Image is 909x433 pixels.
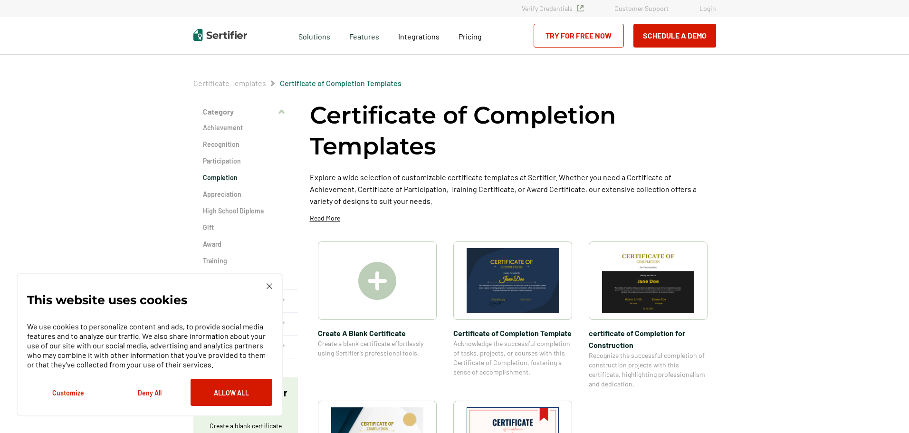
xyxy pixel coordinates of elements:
[27,322,272,369] p: We use cookies to personalize content and ads, to provide social media features and to analyze ou...
[203,190,288,199] a: Appreciation
[398,29,440,41] a: Integrations
[280,78,402,87] a: Certificate of Completion Templates
[203,173,288,183] a: Completion
[193,100,298,123] button: Category
[589,241,708,389] a: certificate of Completion for Constructioncertificate of Completion for ConstructionRecognize the...
[318,339,437,358] span: Create a blank certificate effortlessly using Sertifier’s professional tools.
[633,24,716,48] button: Schedule a Demo
[298,29,330,41] span: Solutions
[459,32,482,41] span: Pricing
[203,223,288,232] a: Gift
[191,379,272,406] button: Allow All
[193,78,402,88] div: Breadcrumb
[358,262,396,300] img: Create A Blank Certificate
[193,78,266,87] a: Certificate Templates
[522,4,584,12] a: Verify Credentials
[310,213,340,223] p: Read More
[280,78,402,88] span: Certificate of Completion Templates
[577,5,584,11] img: Verified
[203,140,288,149] a: Recognition
[589,351,708,389] span: Recognize the successful completion of construction projects with this certificate, highlighting ...
[349,29,379,41] span: Features
[203,256,288,266] a: Training
[27,295,187,305] p: This website uses cookies
[109,379,191,406] button: Deny All
[453,327,572,339] span: Certificate of Completion Template
[467,248,559,313] img: Certificate of Completion Template
[459,29,482,41] a: Pricing
[699,4,716,12] a: Login
[193,29,247,41] img: Sertifier | Digital Credentialing Platform
[203,123,288,133] a: Achievement
[267,283,272,289] img: Cookie Popup Close
[861,387,909,433] iframe: Chat Widget
[310,100,716,162] h1: Certificate of Completion Templates
[602,248,694,313] img: certificate of Completion for Construction
[310,171,716,207] p: Explore a wide selection of customizable certificate templates at Sertifier. Whether you need a C...
[534,24,624,48] a: Try for Free Now
[589,327,708,351] span: certificate of Completion for Construction
[193,123,298,290] div: Category
[203,240,288,249] a: Award
[203,206,288,216] a: High School Diploma
[193,78,266,88] span: Certificate Templates
[27,379,109,406] button: Customize
[614,4,669,12] a: Customer Support
[318,327,437,339] span: Create A Blank Certificate
[453,339,572,377] span: Acknowledge the successful completion of tasks, projects, or courses with this Certificate of Com...
[453,241,572,389] a: Certificate of Completion TemplateCertificate of Completion TemplateAcknowledge the successful co...
[398,32,440,41] span: Integrations
[203,156,288,166] a: Participation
